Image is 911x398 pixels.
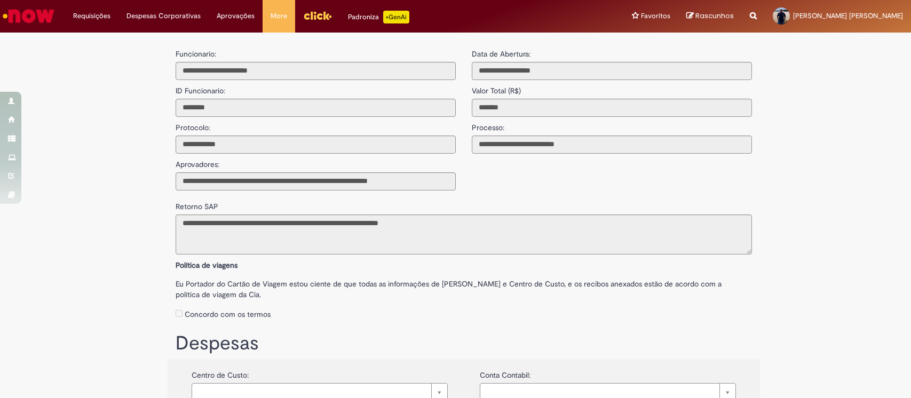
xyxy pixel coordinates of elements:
[271,11,287,21] span: More
[185,309,271,320] label: Concordo com os termos
[472,80,521,96] label: Valor Total (R$)
[383,11,409,23] p: +GenAi
[472,49,530,59] label: Data de Abertura:
[1,5,56,27] img: ServiceNow
[480,364,530,380] label: Conta Contabil:
[176,117,210,133] label: Protocolo:
[348,11,409,23] div: Padroniza
[686,11,734,21] a: Rascunhos
[176,49,216,59] label: Funcionario:
[641,11,670,21] span: Favoritos
[176,273,752,300] label: Eu Portador do Cartão de Viagem estou ciente de que todas as informações de [PERSON_NAME] e Centr...
[126,11,201,21] span: Despesas Corporativas
[695,11,734,21] span: Rascunhos
[303,7,332,23] img: click_logo_yellow_360x200.png
[176,80,225,96] label: ID Funcionario:
[176,154,219,170] label: Aprovadores:
[217,11,255,21] span: Aprovações
[176,196,218,212] label: Retorno SAP
[472,117,504,133] label: Processo:
[176,333,752,354] h1: Despesas
[793,11,903,20] span: [PERSON_NAME] [PERSON_NAME]
[176,260,237,270] b: Política de viagens
[73,11,110,21] span: Requisições
[192,364,249,380] label: Centro de Custo:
